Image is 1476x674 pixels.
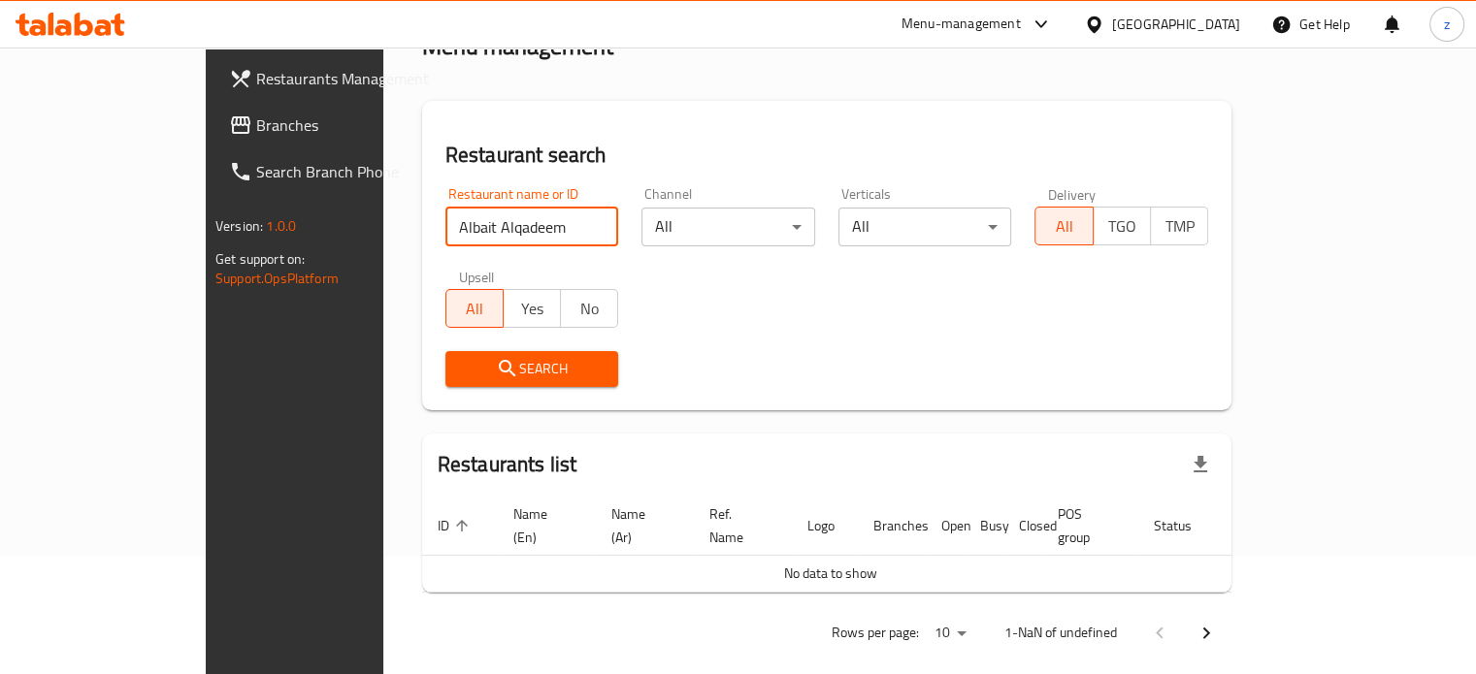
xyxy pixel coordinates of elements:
span: Version: [215,213,263,239]
div: Export file [1177,441,1224,488]
span: ID [438,514,475,537]
span: No [569,295,610,323]
span: Yes [511,295,553,323]
button: Next page [1183,610,1230,657]
th: Open [926,497,965,556]
button: No [560,289,618,328]
span: All [454,295,496,323]
span: 1.0.0 [266,213,296,239]
th: Busy [965,497,1003,556]
div: [GEOGRAPHIC_DATA] [1112,14,1240,35]
span: Status [1154,514,1217,537]
p: 1-NaN of undefined [1004,621,1117,645]
div: Menu-management [902,13,1021,36]
button: Search [445,351,619,387]
a: Branches [213,102,452,148]
h2: Restaurants list [438,450,576,479]
th: Logo [792,497,858,556]
h2: Menu management [422,31,613,62]
a: Restaurants Management [213,55,452,102]
div: All [641,208,815,246]
span: TMP [1159,212,1200,241]
span: Ref. Name [709,502,769,549]
span: Restaurants Management [256,67,437,90]
span: No data to show [784,561,877,586]
button: All [445,289,504,328]
label: Delivery [1048,187,1097,201]
a: Search Branch Phone [213,148,452,195]
span: POS group [1058,502,1115,549]
table: enhanced table [422,497,1307,593]
span: TGO [1101,212,1143,241]
span: Name (Ar) [611,502,671,549]
span: Get support on: [215,246,305,272]
span: Search Branch Phone [256,160,437,183]
span: Branches [256,113,437,137]
div: Rows per page: [927,619,973,648]
input: Search for restaurant name or ID.. [445,208,619,246]
th: Branches [858,497,926,556]
button: TGO [1093,207,1151,245]
p: Rows per page: [832,621,919,645]
span: z [1444,14,1450,35]
span: Search [461,357,604,381]
span: All [1043,212,1085,241]
h2: Restaurant search [445,141,1208,170]
label: Upsell [459,270,495,283]
button: Yes [503,289,561,328]
a: Support.OpsPlatform [215,266,339,291]
div: All [838,208,1012,246]
span: Name (En) [513,502,573,549]
button: TMP [1150,207,1208,245]
th: Closed [1003,497,1042,556]
button: All [1034,207,1093,245]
